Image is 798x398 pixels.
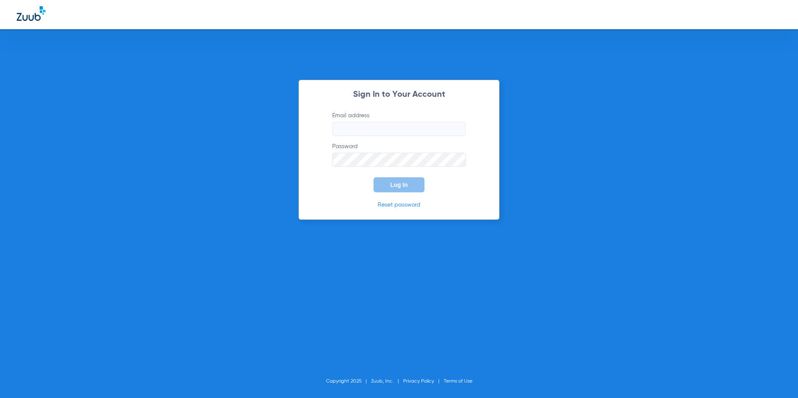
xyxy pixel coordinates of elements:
img: Zuub Logo [17,6,45,21]
a: Privacy Policy [403,379,434,384]
label: Password [332,142,466,167]
li: Zuub, Inc. [371,377,403,385]
span: Log In [390,181,408,188]
input: Password [332,153,466,167]
li: Copyright 2025 [326,377,371,385]
iframe: Chat Widget [756,358,798,398]
h2: Sign In to Your Account [320,91,478,99]
input: Email address [332,122,466,136]
button: Log In [374,177,424,192]
a: Reset password [378,202,420,208]
label: Email address [332,111,466,136]
a: Terms of Use [444,379,472,384]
